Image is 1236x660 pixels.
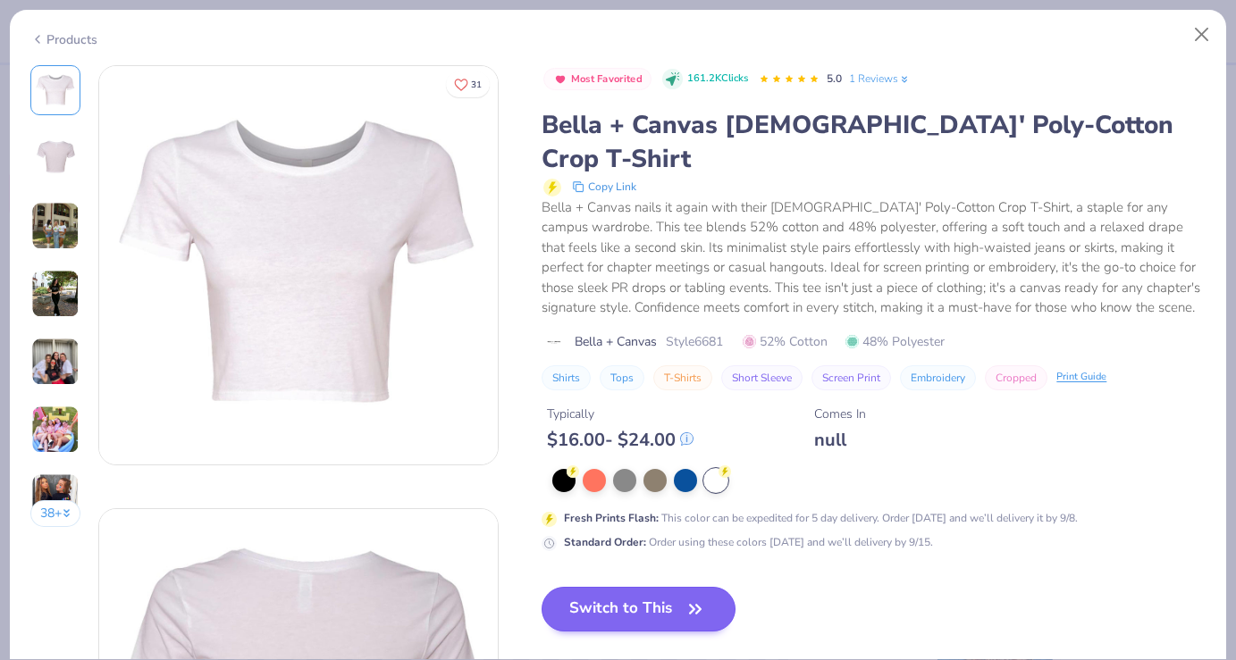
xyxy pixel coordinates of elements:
[542,335,566,349] img: brand logo
[985,365,1047,390] button: Cropped
[553,72,568,87] img: Most Favorited sort
[845,332,945,351] span: 48% Polyester
[30,30,97,49] div: Products
[814,405,866,423] div: Comes In
[666,332,723,351] span: Style 6681
[542,108,1206,176] div: Bella + Canvas [DEMOGRAPHIC_DATA]' Poly-Cotton Crop T-Shirt
[31,202,80,250] img: User generated content
[571,74,643,84] span: Most Favorited
[471,80,482,89] span: 31
[446,71,490,97] button: Like
[547,405,694,423] div: Typically
[34,137,77,180] img: Back
[575,332,657,351] span: Bella + Canvas
[564,535,646,549] strong: Standard Order :
[99,66,498,464] img: Front
[31,338,80,386] img: User generated content
[849,71,911,87] a: 1 Reviews
[31,270,80,318] img: User generated content
[900,365,976,390] button: Embroidery
[564,511,659,525] strong: Fresh Prints Flash :
[567,176,642,197] button: copy to clipboard
[31,473,80,522] img: User generated content
[743,332,828,351] span: 52% Cotton
[547,429,694,451] div: $ 16.00 - $ 24.00
[721,365,803,390] button: Short Sleeve
[564,534,933,550] div: Order using these colors [DATE] and we’ll delivery by 9/15.
[564,510,1078,526] div: This color can be expedited for 5 day delivery. Order [DATE] and we’ll delivery it by 9/8.
[600,365,644,390] button: Tops
[1185,18,1219,52] button: Close
[1056,370,1106,385] div: Print Guide
[542,197,1206,318] div: Bella + Canvas nails it again with their [DEMOGRAPHIC_DATA]' Poly-Cotton Crop T-Shirt, a staple f...
[30,500,81,527] button: 38+
[34,69,77,112] img: Front
[542,587,736,631] button: Switch to This
[827,71,842,86] span: 5.0
[759,65,820,94] div: 5.0 Stars
[814,429,866,451] div: null
[811,365,891,390] button: Screen Print
[687,71,748,87] span: 161.2K Clicks
[543,68,652,91] button: Badge Button
[542,365,591,390] button: Shirts
[653,365,712,390] button: T-Shirts
[31,405,80,454] img: User generated content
